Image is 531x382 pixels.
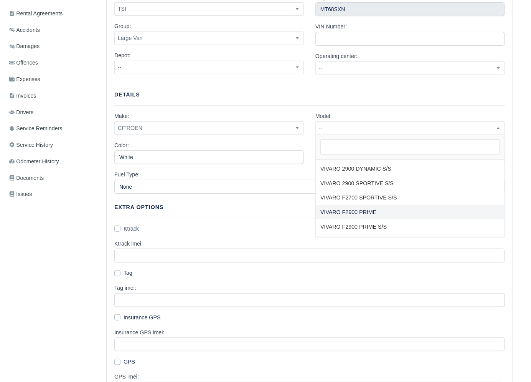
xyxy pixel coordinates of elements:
[114,141,129,150] label: Color:
[9,141,53,149] span: Service History
[6,187,94,202] a: Issues
[115,123,303,133] span: CITROEN
[114,239,143,248] label: Ktrack imei:
[315,121,505,135] span: --
[315,52,358,61] label: Operating center:
[124,313,161,322] label: Insurance GPS
[315,112,332,121] label: Model:
[6,105,94,120] a: Drivers
[315,22,347,31] label: VIN Number:
[9,26,40,35] span: Accidents
[316,176,505,191] li: VIVARO 2900 SPORTIVE S/S
[114,91,140,98] strong: Details
[114,32,304,45] span: Large Van
[124,224,139,233] label: Ktrack
[316,63,505,73] span: --
[114,112,129,121] label: Make:
[114,204,164,210] strong: Extra Options
[9,174,44,183] span: Documents
[9,157,59,166] span: Odometer History
[124,269,132,277] label: Tag
[9,91,36,100] span: Invoices
[316,123,505,133] span: --
[9,58,38,67] span: Offences
[115,33,303,43] span: Large Van
[316,205,505,219] li: VIVARO F2900 PRIME
[115,4,303,14] span: TSI
[6,154,94,169] a: Odometer History
[114,328,165,337] label: Insurance GPS imei:
[9,42,40,51] span: Damages
[6,138,94,153] a: Service History
[9,75,40,84] span: Expenses
[6,121,94,136] a: Service Reminders
[114,61,304,74] span: --
[114,372,139,381] label: GPS imei:
[124,357,135,366] label: GPS
[6,171,94,186] a: Documents
[9,124,62,133] span: Service Reminders
[114,121,304,135] span: CITROEN
[6,72,94,87] a: Expenses
[114,284,136,292] label: Tag imei:
[9,190,32,199] span: Issues
[114,2,304,16] span: TSI
[316,162,505,176] li: VIVARO 2900 DYNAMIC S/S
[6,55,94,70] a: Offences
[6,6,94,21] a: Rental Agreements
[315,61,505,75] span: --
[9,9,63,18] span: Rental Agreements
[6,39,94,54] a: Damages
[6,23,94,38] a: Accidents
[114,22,131,31] label: Group:
[115,63,303,72] span: --
[114,51,130,60] label: Depot:
[315,2,505,16] input: Vehicle number plate, model/make will be populated automatically!
[316,191,505,205] li: VIVARO F2700 SPORTIVE S/S
[6,88,94,103] a: Invoices
[114,170,140,179] label: Fuel Type:
[9,108,33,117] span: Drivers
[316,220,505,234] li: VIVARO F2900 PRIME S/S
